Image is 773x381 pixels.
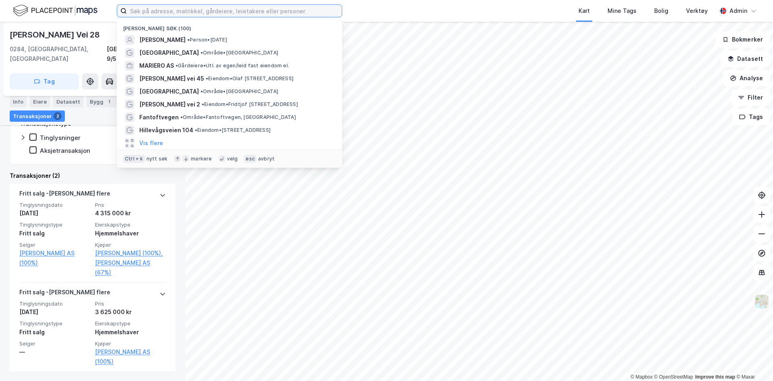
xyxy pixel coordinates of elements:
[202,101,204,107] span: •
[19,347,90,357] div: —
[19,287,110,300] div: Fritt salg - [PERSON_NAME] flere
[40,147,90,154] div: Aksjetransaksjon
[95,307,166,317] div: 3 625 000 kr
[95,248,166,258] a: [PERSON_NAME] (100%),
[95,340,166,347] span: Kjøper
[30,96,50,107] div: Eiere
[139,61,174,71] span: MARIERO AS
[176,62,178,69] span: •
[187,37,190,43] span: •
[10,110,65,122] div: Transaksjoner
[187,37,227,43] span: Person • [DATE]
[200,88,203,94] span: •
[95,320,166,327] span: Eierskapstype
[19,320,90,327] span: Tinglysningstype
[206,75,208,81] span: •
[10,28,101,41] div: [PERSON_NAME] Vei 28
[87,96,116,107] div: Bygg
[95,327,166,337] div: Hjemmelshaver
[139,74,204,83] span: [PERSON_NAME] vei 45
[754,294,769,309] img: Z
[19,248,90,268] a: [PERSON_NAME] AS (100%)
[95,258,166,277] a: [PERSON_NAME] AS (67%)
[19,221,90,228] span: Tinglysningstype
[244,155,256,163] div: esc
[630,374,653,380] a: Mapbox
[733,342,773,381] div: Kontrollprogram for chat
[95,300,166,307] span: Pris
[19,229,90,238] div: Fritt salg
[19,340,90,347] span: Selger
[95,221,166,228] span: Eierskapstype
[180,114,183,120] span: •
[191,156,212,162] div: markere
[695,374,735,380] a: Improve this map
[19,202,90,208] span: Tinglysningsdato
[180,114,296,121] span: Område • Fantoftvegen, [GEOGRAPHIC_DATA]
[579,6,590,16] div: Kart
[53,96,83,107] div: Datasett
[139,87,199,96] span: [GEOGRAPHIC_DATA]
[721,51,770,67] button: Datasett
[123,155,145,163] div: Ctrl + k
[176,62,289,69] span: Gårdeiere • Utl. av egen/leid fast eiendom el.
[19,327,90,337] div: Fritt salg
[19,242,90,248] span: Selger
[117,19,342,33] div: [PERSON_NAME] søk (100)
[19,307,90,317] div: [DATE]
[139,35,186,45] span: [PERSON_NAME]
[139,48,199,58] span: [GEOGRAPHIC_DATA]
[195,127,197,133] span: •
[10,171,176,181] div: Transaksjoner (2)
[139,138,163,148] button: Vis flere
[95,242,166,248] span: Kjøper
[54,112,62,120] div: 2
[608,6,637,16] div: Mine Tags
[127,5,342,17] input: Søk på adresse, matrikkel, gårdeiere, leietakere eller personer
[13,4,97,18] img: logo.f888ab2527a4732fd821a326f86c7f29.svg
[139,112,179,122] span: Fantoftvegen
[105,98,113,106] div: 1
[654,374,693,380] a: OpenStreetMap
[19,189,110,202] div: Fritt salg - [PERSON_NAME] flere
[40,134,81,142] div: Tinglysninger
[19,208,90,218] div: [DATE]
[200,88,278,95] span: Område • [GEOGRAPHIC_DATA]
[95,208,166,218] div: 4 315 000 kr
[147,156,168,162] div: nytt søk
[258,156,275,162] div: avbryt
[10,44,107,64] div: 0284, [GEOGRAPHIC_DATA], [GEOGRAPHIC_DATA]
[200,50,278,56] span: Område • [GEOGRAPHIC_DATA]
[731,90,770,106] button: Filter
[730,6,747,16] div: Admin
[195,127,271,133] span: Eiendom • [STREET_ADDRESS]
[95,202,166,208] span: Pris
[732,109,770,125] button: Tags
[95,229,166,238] div: Hjemmelshaver
[139,125,193,135] span: Hillevågsveien 104
[200,50,203,56] span: •
[202,101,298,108] span: Eiendom • Fridtjof [STREET_ADDRESS]
[227,156,238,162] div: velg
[19,300,90,307] span: Tinglysningsdato
[107,44,176,64] div: [GEOGRAPHIC_DATA], 9/565/0/139
[654,6,668,16] div: Bolig
[206,75,293,82] span: Eiendom • Olaf [STREET_ADDRESS]
[715,31,770,48] button: Bokmerker
[10,96,27,107] div: Info
[733,342,773,381] iframe: Chat Widget
[95,347,166,366] a: [PERSON_NAME] AS (100%)
[10,73,79,90] button: Tag
[723,70,770,86] button: Analyse
[139,100,200,109] span: [PERSON_NAME] vei 2
[686,6,708,16] div: Verktøy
